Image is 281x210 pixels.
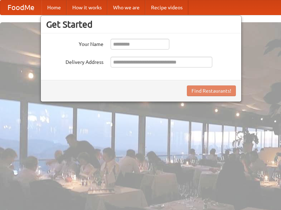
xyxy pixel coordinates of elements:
[46,57,103,66] label: Delivery Address
[107,0,145,15] a: Who we are
[42,0,67,15] a: Home
[145,0,188,15] a: Recipe videos
[46,19,236,30] h3: Get Started
[67,0,107,15] a: How it works
[0,0,42,15] a: FoodMe
[46,39,103,48] label: Your Name
[187,85,236,96] button: Find Restaurants!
